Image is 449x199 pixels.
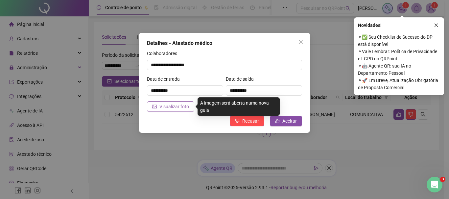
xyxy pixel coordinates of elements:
span: dislike [235,119,240,123]
span: ⚬ ✅ Seu Checklist de Sucesso do DP está disponível [358,33,440,48]
span: Recusar [242,117,259,125]
label: Data de saída [226,75,258,83]
span: picture [152,104,157,109]
span: ⚬ 🤖 Agente QR: sua IA no Departamento Pessoal [358,62,440,77]
span: Novidades ! [358,22,382,29]
button: Aceitar [270,116,302,126]
span: like [275,119,280,123]
span: Visualizar foto [159,103,189,110]
span: ⚬ 🚀 Em Breve, Atualização Obrigatória de Proposta Comercial [358,77,440,91]
label: Colaboradores [147,50,181,57]
div: Detalhes - Atestado médico [147,39,302,47]
button: Visualizar foto [147,101,194,112]
span: close [298,39,303,45]
button: Close [295,37,306,47]
span: Aceitar [282,117,297,125]
span: ⚬ Vale Lembrar: Política de Privacidade e LGPD na QRPoint [358,48,440,62]
span: close [434,23,438,28]
iframe: Intercom live chat [427,177,442,192]
span: 3 [440,177,445,182]
label: Data de entrada [147,75,184,83]
div: A imagem será aberta numa nova guia [198,97,280,116]
button: Recusar [230,116,264,126]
